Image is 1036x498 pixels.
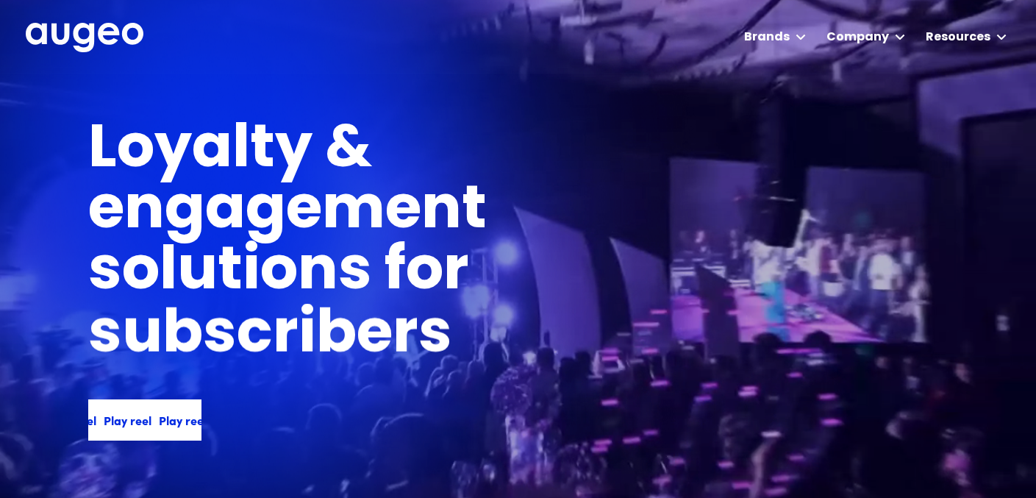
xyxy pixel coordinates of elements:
[826,29,889,46] div: Company
[26,23,143,53] img: Augeo's full logo in white.
[88,305,452,366] h1: subscribers
[199,411,247,429] div: Play reel
[744,29,790,46] div: Brands
[144,411,192,429] div: Play reel
[89,411,137,429] div: Play reel
[88,399,201,441] a: Play reelPlay reelPlay reel
[26,23,143,54] a: home
[926,29,990,46] div: Resources
[88,121,724,304] h1: Loyalty & engagement solutions for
